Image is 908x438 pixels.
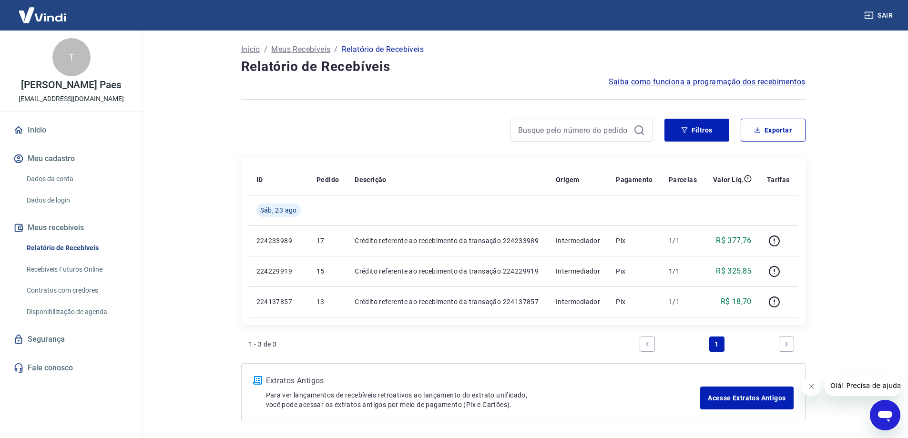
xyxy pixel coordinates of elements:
div: T [52,38,91,76]
p: 17 [316,236,339,245]
p: Tarifas [767,175,790,184]
p: Intermediador [556,297,601,306]
a: Dados de login [23,191,131,210]
p: 224137857 [256,297,302,306]
p: R$ 18,70 [721,296,752,307]
p: R$ 377,76 [716,235,752,246]
iframe: Mensagem da empresa [825,375,900,396]
iframe: Fechar mensagem [802,377,821,396]
p: Crédito referente ao recebimento da transação 224137857 [355,297,541,306]
p: 224229919 [256,266,302,276]
p: [PERSON_NAME] Paes [21,80,122,90]
a: Meus Recebíveis [271,44,330,55]
p: 224233989 [256,236,302,245]
p: Pix [616,236,653,245]
p: R$ 325,85 [716,265,752,277]
ul: Pagination [636,333,798,356]
button: Filtros [664,119,729,142]
img: Vindi [11,0,73,30]
p: Crédito referente ao recebimento da transação 224229919 [355,266,541,276]
a: Next page [779,336,794,352]
button: Exportar [741,119,806,142]
iframe: Botão para abrir a janela de mensagens [870,400,900,430]
p: [EMAIL_ADDRESS][DOMAIN_NAME] [19,94,124,104]
a: Início [11,120,131,141]
p: Pix [616,266,653,276]
button: Meu cadastro [11,148,131,169]
p: Intermediador [556,266,601,276]
p: Intermediador [556,236,601,245]
p: Pagamento [616,175,653,184]
a: Fale conosco [11,357,131,378]
button: Meus recebíveis [11,217,131,238]
a: Início [241,44,260,55]
h4: Relatório de Recebíveis [241,57,806,76]
a: Page 1 is your current page [709,336,724,352]
p: Crédito referente ao recebimento da transação 224233989 [355,236,541,245]
p: 13 [316,297,339,306]
p: 1 - 3 de 3 [249,339,277,349]
p: Para ver lançamentos de recebíveis retroativos ao lançamento do extrato unificado, você pode aces... [266,390,701,409]
p: / [264,44,267,55]
p: ID [256,175,263,184]
p: / [334,44,337,55]
a: Recebíveis Futuros Online [23,260,131,279]
input: Busque pelo número do pedido [518,123,630,137]
a: Dados da conta [23,169,131,189]
a: Contratos com credores [23,281,131,300]
p: 1/1 [669,266,697,276]
p: Pedido [316,175,339,184]
p: 1/1 [669,297,697,306]
img: ícone [253,376,262,385]
a: Acesse Extratos Antigos [700,387,793,409]
a: Segurança [11,329,131,350]
p: Valor Líq. [713,175,744,184]
a: Relatório de Recebíveis [23,238,131,258]
p: Descrição [355,175,387,184]
p: Extratos Antigos [266,375,701,387]
p: Pix [616,297,653,306]
p: Parcelas [669,175,697,184]
button: Sair [862,7,897,24]
p: Relatório de Recebíveis [342,44,424,55]
span: Olá! Precisa de ajuda? [6,7,80,14]
a: Saiba como funciona a programação dos recebimentos [609,76,806,88]
a: Disponibilização de agenda [23,302,131,322]
p: 15 [316,266,339,276]
p: 1/1 [669,236,697,245]
span: Sáb, 23 ago [260,205,297,215]
p: Origem [556,175,579,184]
a: Previous page [640,336,655,352]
